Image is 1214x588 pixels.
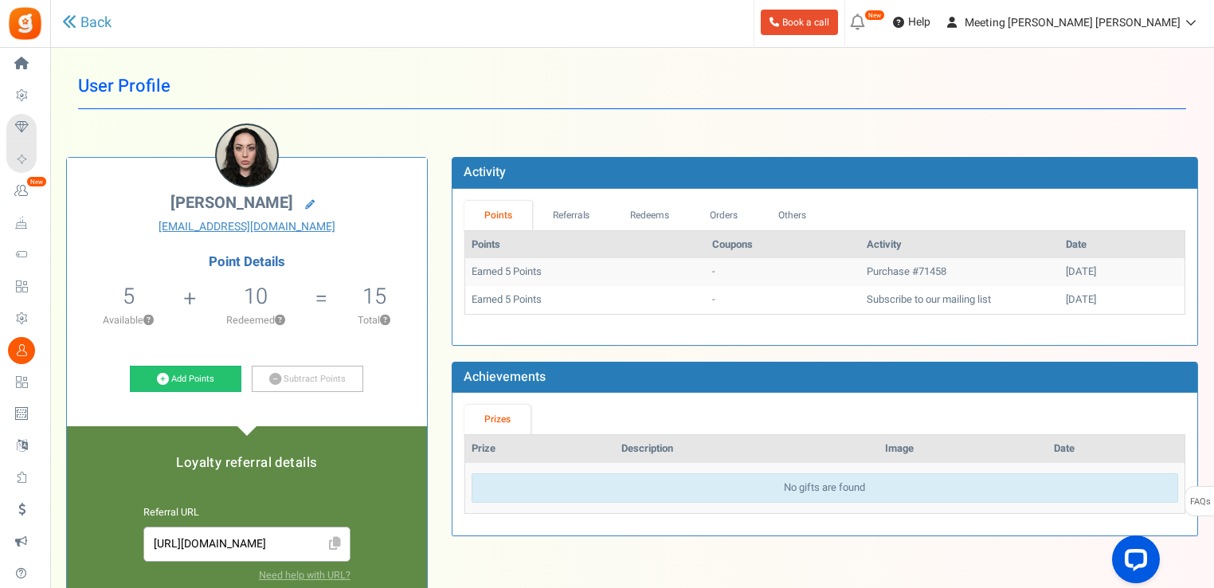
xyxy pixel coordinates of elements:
[610,201,690,230] a: Redeems
[472,473,1178,503] div: No gifts are found
[465,286,706,314] td: Earned 5 Points
[78,64,1186,109] h1: User Profile
[904,14,930,30] span: Help
[7,6,43,41] img: Gratisfaction
[706,258,861,286] td: -
[362,284,386,308] h5: 15
[879,435,1048,463] th: Image
[252,366,363,393] a: Subtract Points
[6,178,43,205] a: New
[75,313,182,327] p: Available
[67,255,427,269] h4: Point Details
[1059,231,1185,259] th: Date
[143,508,350,519] h6: Referral URL
[198,313,314,327] p: Redeemed
[1189,487,1211,517] span: FAQs
[706,231,861,259] th: Coupons
[79,219,415,235] a: [EMAIL_ADDRESS][DOMAIN_NAME]
[1048,435,1185,463] th: Date
[860,258,1059,286] td: Purchase #71458
[465,435,615,463] th: Prize
[965,14,1181,31] span: Meeting [PERSON_NAME] [PERSON_NAME]
[706,286,861,314] td: -
[532,201,610,230] a: Referrals
[690,201,758,230] a: Orders
[758,201,826,230] a: Others
[464,201,533,230] a: Points
[887,10,937,35] a: Help
[1066,292,1178,308] div: [DATE]
[380,316,390,326] button: ?
[1066,265,1178,280] div: [DATE]
[860,231,1059,259] th: Activity
[323,531,348,559] span: Click to Copy
[170,191,293,214] span: [PERSON_NAME]
[275,316,285,326] button: ?
[26,176,47,187] em: New
[130,366,241,393] a: Add Points
[864,10,885,21] em: New
[761,10,838,35] a: Book a call
[464,163,506,182] b: Activity
[330,313,419,327] p: Total
[615,435,879,463] th: Description
[464,367,546,386] b: Achievements
[123,280,135,312] span: 5
[464,405,531,434] a: Prizes
[259,568,350,582] a: Need help with URL?
[83,456,411,470] h5: Loyalty referral details
[143,316,154,326] button: ?
[860,286,1059,314] td: Subscribe to our mailing list
[244,284,268,308] h5: 10
[465,258,706,286] td: Earned 5 Points
[465,231,706,259] th: Points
